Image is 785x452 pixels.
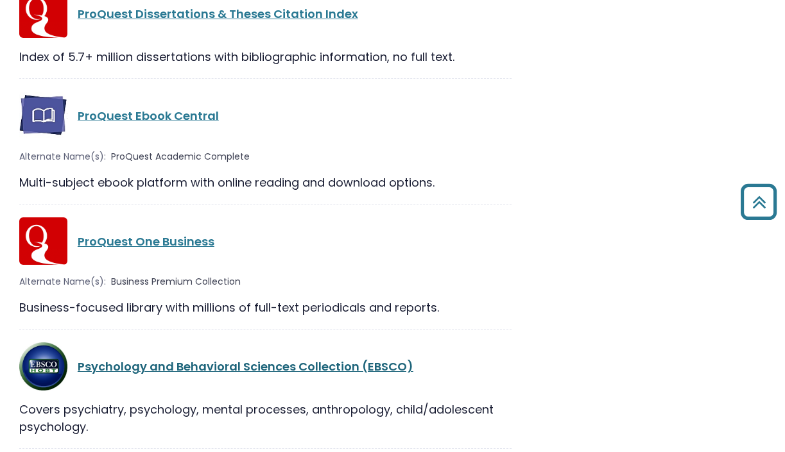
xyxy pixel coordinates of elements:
[19,174,512,191] div: Multi-subject ebook platform with online reading and download options.
[111,150,250,163] span: ProQuest Academic Complete
[19,275,106,289] span: Alternate Name(s):
[78,108,219,124] a: ProQuest Ebook Central
[19,48,512,65] div: Index of 5.7+ million dissertations with bibliographic information, no full text.
[19,150,106,163] span: Alternate Name(s):
[736,190,782,213] a: Back to Top
[78,358,413,374] a: Psychology and Behavioral Sciences Collection (EBSCO)
[78,6,358,22] a: ProQuest Dissertations & Theses Citation Index
[78,233,214,249] a: ProQuest One Business
[111,275,241,289] span: Business Premium Collection
[19,299,512,316] div: Business-focused library with millions of full-text periodicals and reports.
[19,401,512,435] div: Covers psychiatry, psychology, mental processes, anthropology, child/adolescent psychology.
